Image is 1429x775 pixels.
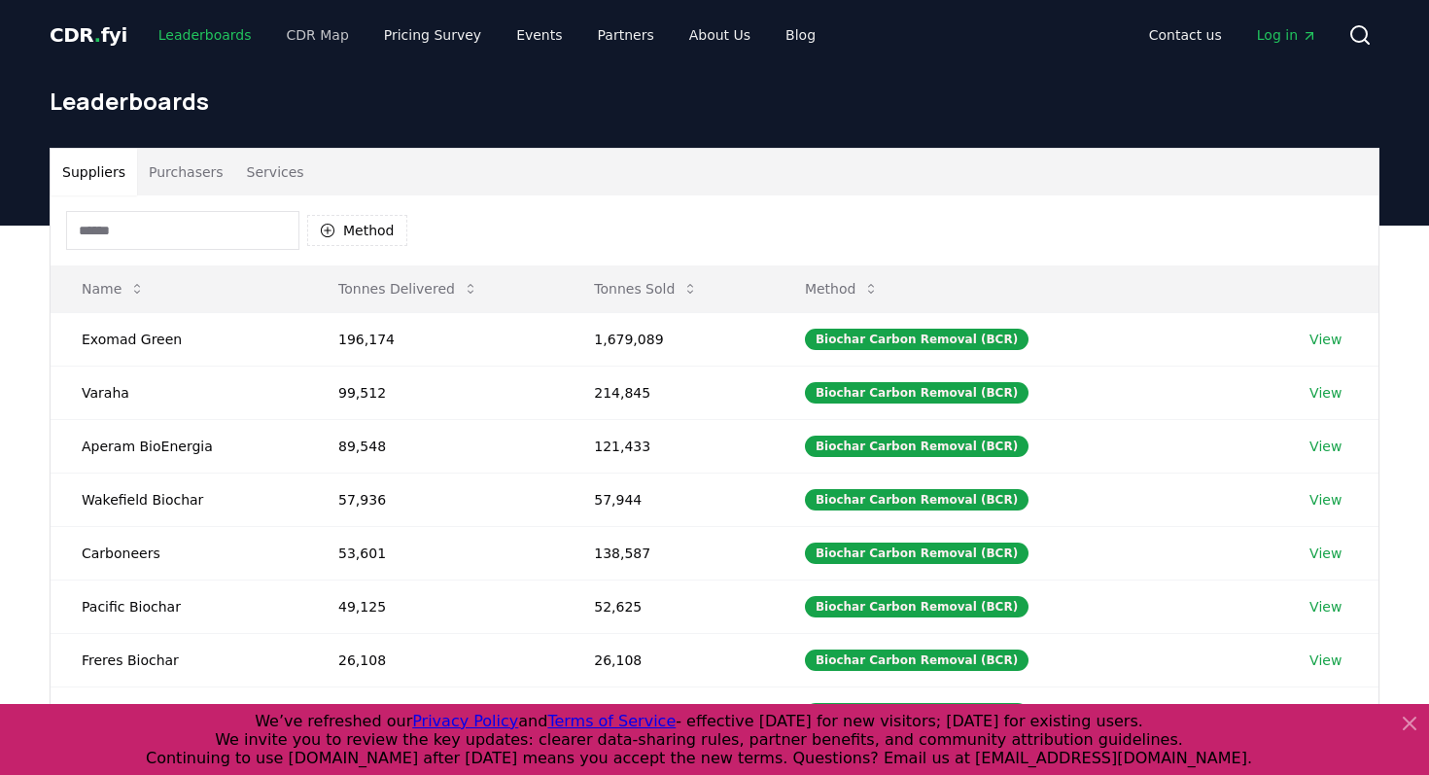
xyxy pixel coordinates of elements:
[563,473,774,526] td: 57,944
[51,473,307,526] td: Wakefield Biochar
[563,366,774,419] td: 214,845
[323,269,494,308] button: Tonnes Delivered
[307,215,407,246] button: Method
[805,703,1028,724] div: Biochar Carbon Removal (BCR)
[51,312,307,366] td: Exomad Green
[805,489,1028,511] div: Biochar Carbon Removal (BCR)
[307,312,563,366] td: 196,174
[1309,437,1342,456] a: View
[307,473,563,526] td: 57,936
[563,419,774,473] td: 121,433
[143,18,831,53] nav: Main
[51,366,307,419] td: Varaha
[789,269,895,308] button: Method
[50,86,1379,117] h1: Leaderboards
[94,23,101,47] span: .
[51,149,137,195] button: Suppliers
[307,633,563,687] td: 26,108
[50,23,127,47] span: CDR fyi
[235,149,316,195] button: Services
[563,580,774,633] td: 52,625
[307,419,563,473] td: 89,548
[563,687,774,740] td: 34,437
[805,543,1028,564] div: Biochar Carbon Removal (BCR)
[563,312,774,366] td: 1,679,089
[51,526,307,580] td: Carboneers
[805,436,1028,457] div: Biochar Carbon Removal (BCR)
[1257,25,1317,45] span: Log in
[805,329,1028,350] div: Biochar Carbon Removal (BCR)
[1309,490,1342,510] a: View
[368,18,497,53] a: Pricing Survey
[143,18,267,53] a: Leaderboards
[1309,544,1342,563] a: View
[1309,383,1342,403] a: View
[805,650,1028,671] div: Biochar Carbon Removal (BCR)
[307,526,563,580] td: 53,601
[50,21,127,49] a: CDR.fyi
[307,366,563,419] td: 99,512
[674,18,766,53] a: About Us
[1309,651,1342,670] a: View
[66,269,160,308] button: Name
[1309,330,1342,349] a: View
[51,687,307,740] td: Planboo
[51,633,307,687] td: Freres Biochar
[137,149,235,195] button: Purchasers
[271,18,365,53] a: CDR Map
[582,18,670,53] a: Partners
[1133,18,1237,53] a: Contact us
[563,526,774,580] td: 138,587
[805,596,1028,617] div: Biochar Carbon Removal (BCR)
[51,419,307,473] td: Aperam BioEnergia
[805,382,1028,404] div: Biochar Carbon Removal (BCR)
[1309,597,1342,616] a: View
[51,580,307,633] td: Pacific Biochar
[1241,18,1333,53] a: Log in
[501,18,577,53] a: Events
[307,687,563,740] td: 23,718
[1133,18,1333,53] nav: Main
[578,269,714,308] button: Tonnes Sold
[770,18,831,53] a: Blog
[563,633,774,687] td: 26,108
[307,580,563,633] td: 49,125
